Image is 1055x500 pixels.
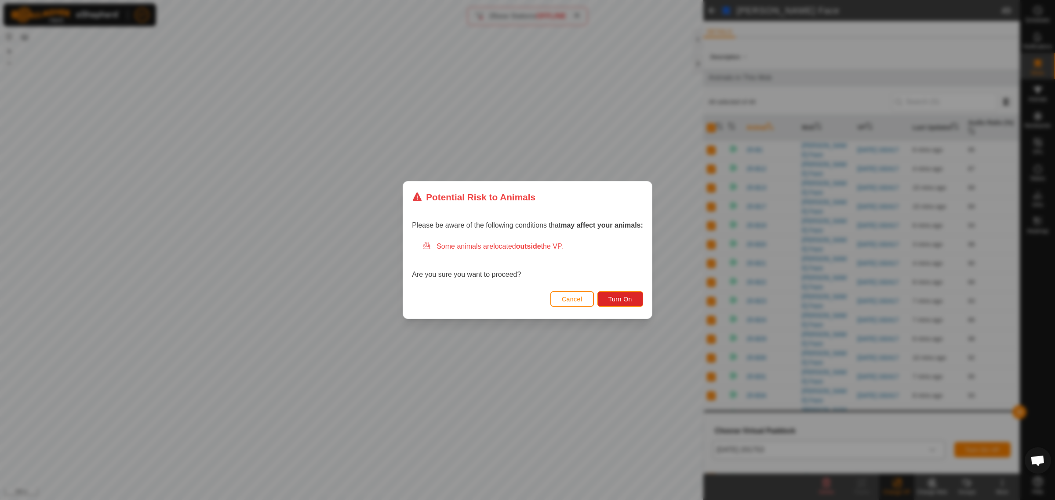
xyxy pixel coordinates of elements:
[516,243,541,250] strong: outside
[412,190,535,204] div: Potential Risk to Animals
[608,296,632,303] span: Turn On
[562,296,582,303] span: Cancel
[597,291,643,307] button: Turn On
[422,241,643,252] div: Some animals are
[412,241,643,280] div: Are you sure you want to proceed?
[560,221,643,229] strong: may affect your animals:
[550,291,594,307] button: Cancel
[1025,447,1051,474] div: Open chat
[412,221,643,229] span: Please be aware of the following conditions that
[493,243,563,250] span: located the VP.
